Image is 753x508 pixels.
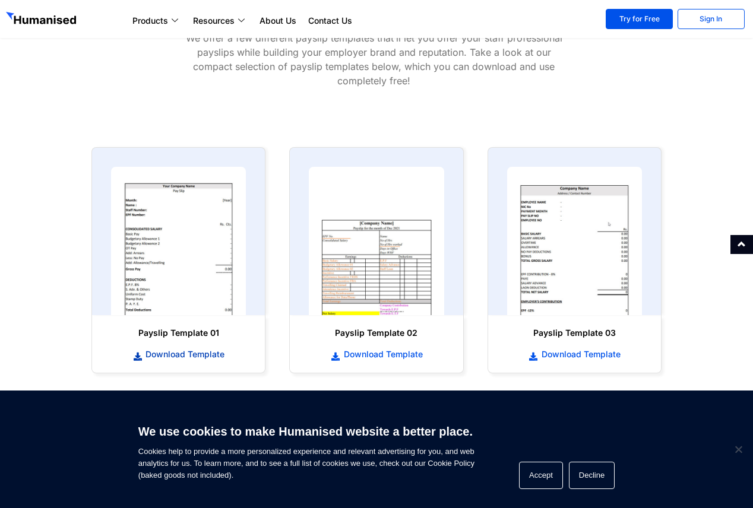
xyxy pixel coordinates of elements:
[500,348,649,361] a: Download Template
[178,31,570,88] p: We offer a few different payslip templates that’ll let you offer your staff professional payslips...
[500,327,649,339] h6: Payslip Template 03
[539,348,621,360] span: Download Template
[732,443,744,455] span: Decline
[104,348,253,361] a: Download Template
[519,462,563,489] button: Accept
[309,167,444,315] img: payslip template
[678,9,745,29] a: Sign In
[302,327,451,339] h6: Payslip Template 02
[302,348,451,361] a: Download Template
[507,167,642,315] img: payslip template
[569,462,615,489] button: Decline
[143,348,224,360] span: Download Template
[187,14,254,28] a: Resources
[606,9,673,29] a: Try for Free
[138,417,474,481] span: Cookies help to provide a more personalized experience and relevant advertising for you, and web ...
[104,327,253,339] h6: Payslip Template 01
[138,423,474,440] h6: We use cookies to make Humanised website a better place.
[341,348,423,360] span: Download Template
[111,167,246,315] img: payslip template
[302,14,358,28] a: Contact Us
[6,12,78,27] img: GetHumanised Logo
[126,14,187,28] a: Products
[254,14,302,28] a: About Us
